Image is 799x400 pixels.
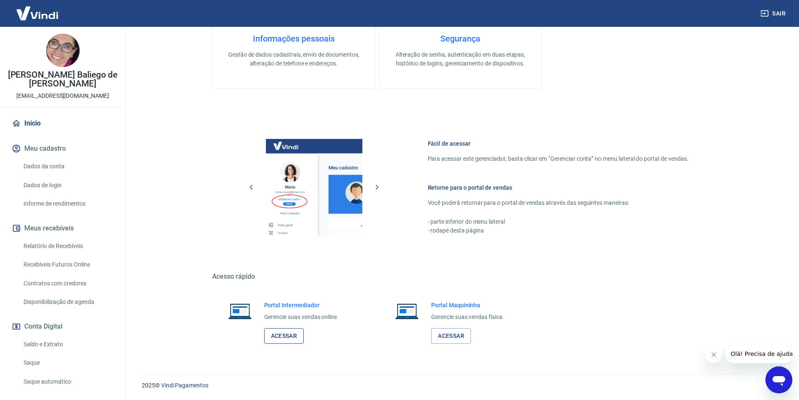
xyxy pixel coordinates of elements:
p: - parte inferior do menu lateral [428,217,689,226]
a: Vindi Pagamentos [161,382,208,389]
h4: Informações pessoais [226,34,362,44]
a: Saque automático [20,373,115,390]
p: Gestão de dados cadastrais, envio de documentos, alteração de telefone e endereços. [226,50,362,68]
p: [PERSON_NAME] Baliego de [PERSON_NAME] [7,71,119,88]
p: Para acessar este gerenciador, basta clicar em “Gerenciar conta” no menu lateral do portal de ven... [428,154,689,163]
img: Imagem de um notebook aberto [389,301,424,321]
button: Sair [759,6,789,21]
button: Meu cadastro [10,139,115,158]
h6: Retorne para o portal de vendas [428,183,689,192]
button: Conta Digital [10,317,115,336]
a: Dados de login [20,177,115,194]
iframe: Botão para abrir a janela de mensagens [765,366,792,393]
button: Meus recebíveis [10,219,115,238]
p: Você poderá retornar para o portal de vendas através das seguintes maneiras: [428,199,689,207]
p: Alteração de senha, autenticação em duas etapas, histórico de logins, gerenciamento de dispositivos. [393,50,528,68]
span: Olá! Precisa de ajuda? [5,6,70,13]
p: 2025 © [142,381,779,390]
p: Gerencie suas vendas online. [264,313,339,322]
img: Vindi [10,0,65,26]
h4: Segurança [393,34,528,44]
a: Início [10,114,115,133]
iframe: Mensagem da empresa [726,345,792,363]
a: Contratos com credores [20,275,115,292]
a: Saldo e Extrato [20,336,115,353]
img: Imagem da dashboard mostrando o botão de gerenciar conta na sidebar no lado esquerdo [266,139,362,235]
h6: Portal Maquininha [431,301,504,309]
a: Dados da conta [20,158,115,175]
h5: Acesso rápido [212,272,709,281]
img: 3845c4a6-35f6-4a60-bb5d-33c732ef8e87.jpeg [46,34,80,67]
img: Imagem de um notebook aberto [222,301,258,321]
p: Gerencie suas vendas física. [431,313,504,322]
a: Acessar [431,328,471,344]
p: [EMAIL_ADDRESS][DOMAIN_NAME] [16,92,109,100]
a: Relatório de Recebíveis [20,238,115,255]
a: Saque [20,354,115,371]
h6: Portal Intermediador [264,301,339,309]
a: Recebíveis Futuros Online [20,256,115,273]
a: Acessar [264,328,304,344]
a: Informe de rendimentos [20,195,115,212]
iframe: Fechar mensagem [705,346,722,363]
p: - rodapé desta página [428,226,689,235]
a: Disponibilização de agenda [20,293,115,311]
h6: Fácil de acessar [428,139,689,148]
